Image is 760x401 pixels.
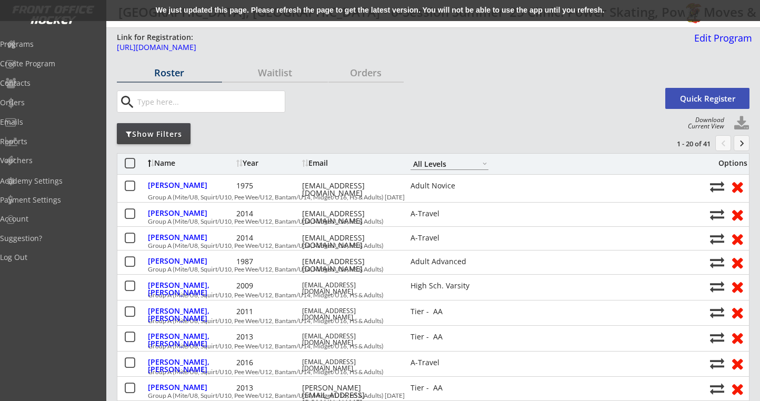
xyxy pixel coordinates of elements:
div: [PERSON_NAME] [148,257,234,265]
div: [EMAIL_ADDRESS][DOMAIN_NAME] [302,258,397,273]
div: 2009 [236,282,299,289]
div: Adult Advanced [411,258,488,265]
div: 1975 [236,182,299,189]
button: Move player [710,255,724,269]
button: Click to download full roster. Your browser settings may try to block it, check your security set... [734,116,749,132]
div: [PERSON_NAME] [148,234,234,241]
div: [EMAIL_ADDRESS][DOMAIN_NAME] [302,282,397,295]
div: Group A (Mite/U8, Squirt/U10, Pee Wee/U12, Bantam/U14, Midget/U16, HS & Adults) [148,343,704,349]
div: 2013 [236,384,299,392]
div: Options [710,159,747,167]
button: Move player [710,207,724,222]
button: keyboard_arrow_right [734,135,749,151]
div: 2014 [236,210,299,217]
div: 1987 [236,258,299,265]
div: Orders [328,68,404,77]
div: Name [148,159,234,167]
div: Tier - AA [411,384,488,392]
div: A-Travel [411,359,488,366]
button: chevron_left [715,135,731,151]
div: Email [302,159,397,167]
button: Remove from roster (no refund) [727,380,747,397]
div: Link for Registration: [117,32,195,43]
input: Type here... [135,91,285,112]
button: Move player [710,330,724,345]
button: Remove from roster (no refund) [727,304,747,320]
div: 1 - 20 of 41 [656,139,711,148]
div: A-Travel [411,234,488,242]
div: [PERSON_NAME] [148,209,234,217]
button: Remove from roster (no refund) [727,178,747,195]
button: Remove from roster (no refund) [727,355,747,372]
div: Group A (Mite/U8, Squirt/U10, Pee Wee/U12, Bantam/U14, Midget/U16, HS & Adults) [148,318,704,324]
div: [EMAIL_ADDRESS][DOMAIN_NAME] [302,182,397,197]
button: Remove from roster (no refund) [727,278,747,295]
div: A-Travel [411,210,488,217]
div: [EMAIL_ADDRESS][DOMAIN_NAME] [302,234,397,249]
button: Remove from roster (no refund) [727,329,747,346]
div: 2016 [236,359,299,366]
div: Tier - AA [411,333,488,340]
button: Move player [710,356,724,370]
button: Move player [710,179,724,194]
div: Show Filters [117,129,191,139]
div: Year [236,159,299,167]
button: search [118,94,136,111]
div: [EMAIL_ADDRESS][DOMAIN_NAME] [302,308,397,320]
div: Group A (Mite/U8, Squirt/U10, Pee Wee/U12, Bantam/U14, Midget/U16, HS & Adults) [148,369,704,375]
button: Move player [710,382,724,396]
button: Remove from roster (no refund) [727,230,747,247]
button: Remove from roster (no refund) [727,206,747,223]
div: Group A (Mite/U8, Squirt/U10, Pee Wee/U12, Bantam/U14, Midget/U16, HS & Adults) [148,266,704,273]
div: Group A (Mite/U8, Squirt/U10, Pee Wee/U12, Bantam/U14, Midget/U16, HS & Adults) [DATE] [148,393,704,399]
button: Move player [710,232,724,246]
div: Group A (Mite/U8, Squirt/U10, Pee Wee/U12, Bantam/U14, Midget/U16, HS & Adults) [DATE] [148,194,704,200]
div: [PERSON_NAME] [148,384,234,391]
div: 2011 [236,308,299,315]
div: Edit Program [690,33,752,43]
div: [EMAIL_ADDRESS][DOMAIN_NAME] [302,333,397,346]
button: Move player [710,305,724,319]
div: Group A (Mite/U8, Squirt/U10, Pee Wee/U12, Bantam/U14, Midget/U16, HS & Adults) [148,218,704,225]
a: Edit Program [690,33,752,52]
button: Move player [710,279,724,294]
div: Tier - AA [411,308,488,315]
a: [URL][DOMAIN_NAME] [117,44,647,57]
div: [EMAIL_ADDRESS][DOMAIN_NAME] [302,359,397,372]
div: [PERSON_NAME], [PERSON_NAME] [148,282,234,296]
div: [PERSON_NAME], [PERSON_NAME] [148,307,234,322]
div: 2013 [236,333,299,340]
button: Remove from roster (no refund) [727,254,747,270]
div: 2014 [236,234,299,242]
div: [EMAIL_ADDRESS][DOMAIN_NAME] [302,210,397,225]
div: Waitlist [223,68,328,77]
div: High Sch. Varsity [411,282,488,289]
div: Group A (Mite/U8, Squirt/U10, Pee Wee/U12, Bantam/U14, Midget/U16, HS & Adults) [148,243,704,249]
div: [URL][DOMAIN_NAME] [117,44,647,51]
div: Download Current View [683,117,724,129]
div: [PERSON_NAME], [PERSON_NAME] [148,358,234,373]
div: [PERSON_NAME] [148,182,234,189]
div: [PERSON_NAME], [PERSON_NAME] [148,333,234,347]
div: Roster [117,68,222,77]
button: Quick Register [665,88,749,109]
div: Adult Novice [411,182,488,189]
div: Group A (Mite/U8, Squirt/U10, Pee Wee/U12, Bantam/U14, Midget/U16, HS & Adults) [148,292,704,298]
